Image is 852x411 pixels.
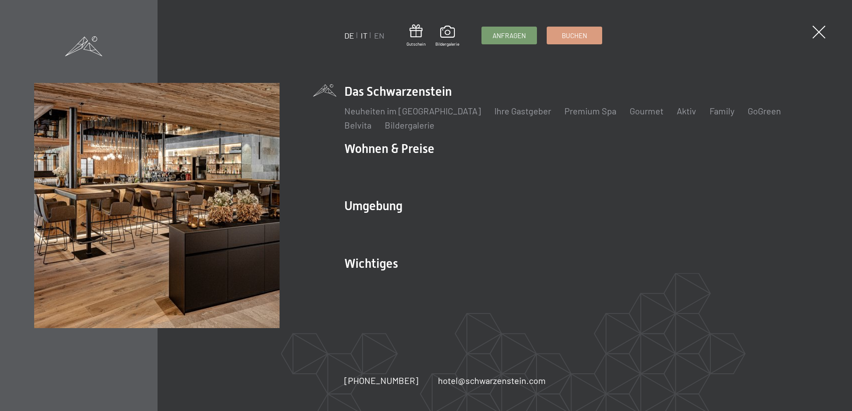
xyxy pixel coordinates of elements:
a: GoGreen [748,106,781,116]
a: Gourmet [630,106,663,116]
a: Gutschein [406,24,426,47]
a: Aktiv [677,106,696,116]
a: IT [361,31,367,40]
span: Buchen [562,31,587,40]
a: [PHONE_NUMBER] [344,374,418,387]
a: EN [374,31,384,40]
a: Belvita [344,120,371,130]
span: Bildergalerie [435,41,459,47]
a: hotel@schwarzenstein.com [438,374,546,387]
a: Anfragen [482,27,536,44]
a: Buchen [547,27,602,44]
a: DE [344,31,354,40]
a: Family [710,106,734,116]
a: Premium Spa [564,106,616,116]
a: Ihre Gastgeber [494,106,551,116]
a: Bildergalerie [435,26,459,47]
a: Neuheiten im [GEOGRAPHIC_DATA] [344,106,481,116]
span: Anfragen [493,31,526,40]
span: [PHONE_NUMBER] [344,375,418,386]
span: Gutschein [406,41,426,47]
a: Bildergalerie [385,120,434,130]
